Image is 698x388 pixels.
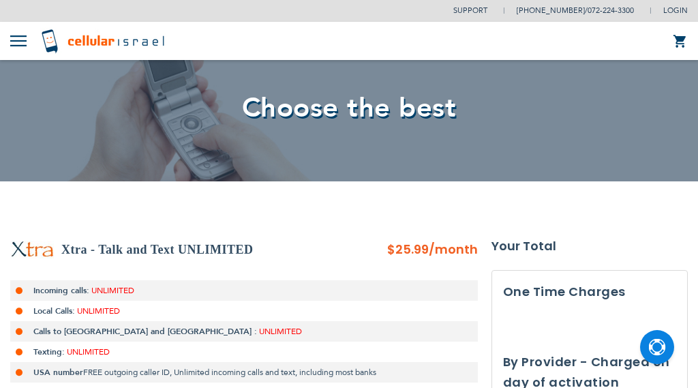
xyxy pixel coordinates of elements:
[663,5,688,16] span: Login
[453,5,487,16] a: Support
[503,282,676,302] h3: One Time Charges
[387,241,429,258] span: $25.99
[91,285,134,296] span: UNLIMITED
[33,285,89,296] strong: Incoming calls:
[67,346,110,357] span: UNLIMITED
[503,1,634,20] li: /
[10,241,55,258] img: Xtra - Talk & Text UNLIMITED
[83,367,376,378] span: FREE outgoing caller ID, Unlimited incoming calls and text, including most banks
[40,27,169,55] img: Cellular Israel
[61,239,254,260] h2: Xtra - Talk and Text UNLIMITED
[429,239,478,260] span: /month
[491,236,688,256] strong: Your Total
[588,5,634,16] a: 072-224-3300
[33,326,257,337] strong: Calls to [GEOGRAPHIC_DATA] and [GEOGRAPHIC_DATA] :
[33,346,65,357] strong: Texting:
[517,5,585,16] a: [PHONE_NUMBER]
[33,305,75,316] strong: Local Calls:
[259,326,302,337] span: UNLIMITED
[242,89,457,127] span: Choose the best
[33,367,83,378] strong: USA number
[77,305,120,316] span: UNLIMITED
[10,35,27,46] img: Toggle Menu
